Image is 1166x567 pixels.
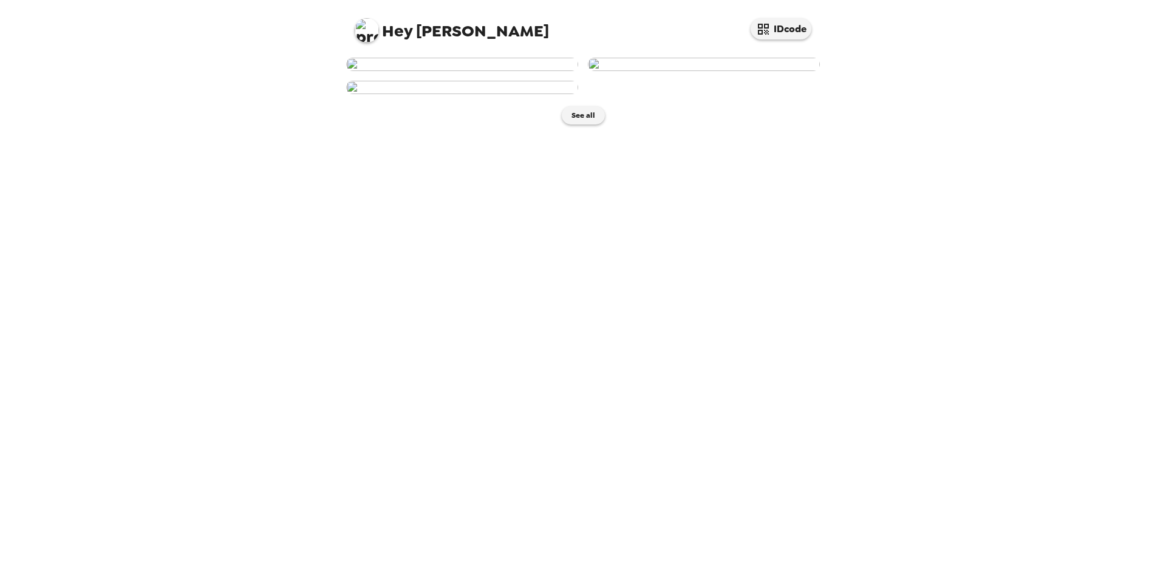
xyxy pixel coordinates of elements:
[562,106,605,124] button: See all
[355,12,549,39] span: [PERSON_NAME]
[751,18,811,39] button: IDcode
[346,58,578,71] img: user-278733
[588,58,820,71] img: user-276621
[382,20,412,42] span: Hey
[355,18,379,42] img: profile pic
[346,81,578,94] img: user-276464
